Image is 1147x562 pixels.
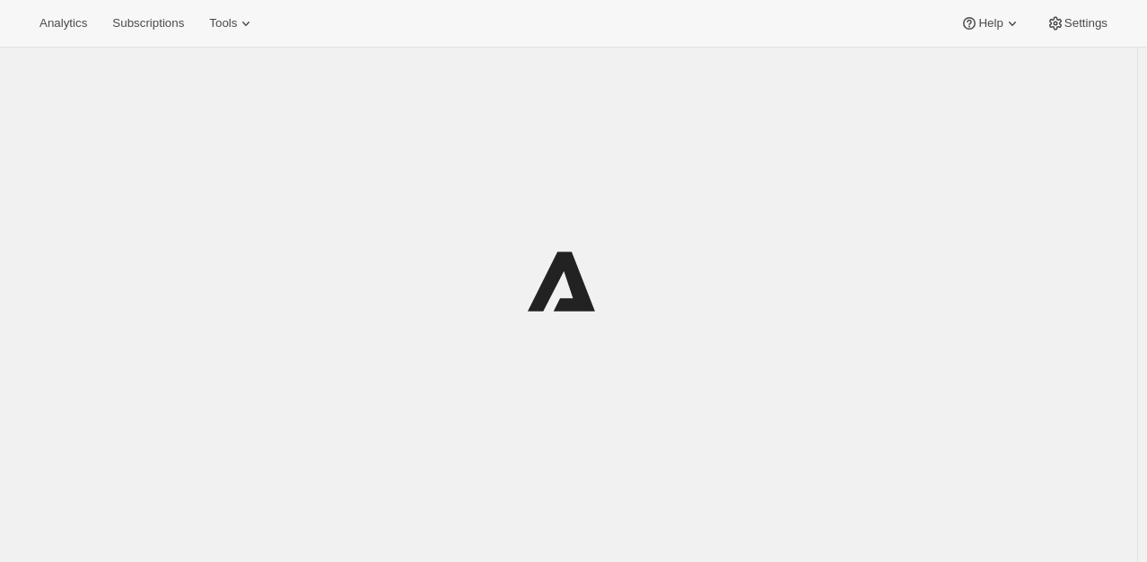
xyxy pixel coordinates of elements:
button: Subscriptions [101,11,195,36]
button: Analytics [29,11,98,36]
button: Tools [198,11,266,36]
span: Help [978,16,1003,31]
button: Help [950,11,1031,36]
button: Settings [1036,11,1118,36]
span: Tools [209,16,237,31]
span: Settings [1064,16,1108,31]
span: Analytics [39,16,87,31]
span: Subscriptions [112,16,184,31]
